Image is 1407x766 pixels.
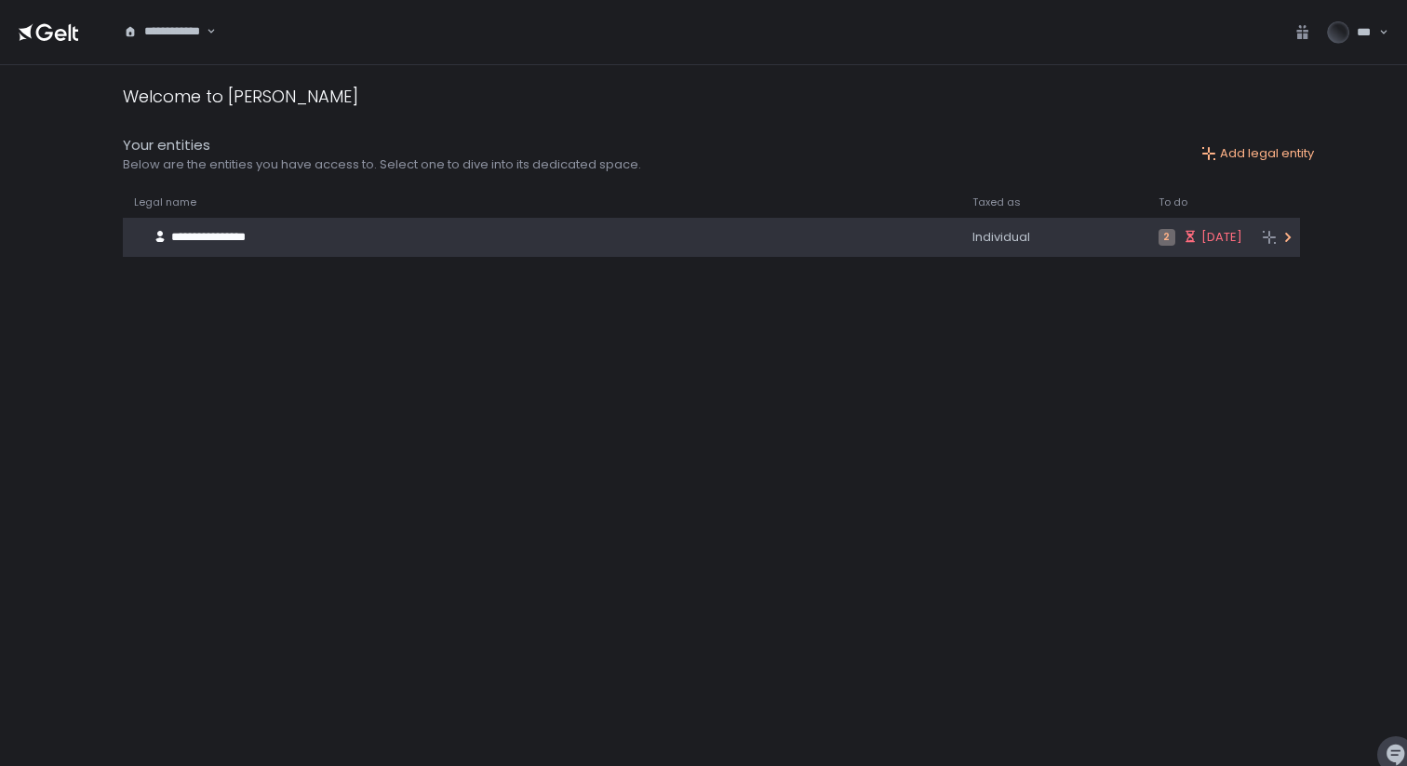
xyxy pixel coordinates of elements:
[1201,229,1242,246] span: [DATE]
[204,22,205,41] input: Search for option
[1201,145,1314,162] button: Add legal entity
[972,195,1021,209] span: Taxed as
[112,12,216,51] div: Search for option
[1159,229,1175,246] span: 2
[134,195,196,209] span: Legal name
[123,156,641,173] div: Below are the entities you have access to. Select one to dive into its dedicated space.
[123,135,641,156] div: Your entities
[972,229,1136,246] div: Individual
[1159,195,1187,209] span: To do
[123,84,358,109] div: Welcome to [PERSON_NAME]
